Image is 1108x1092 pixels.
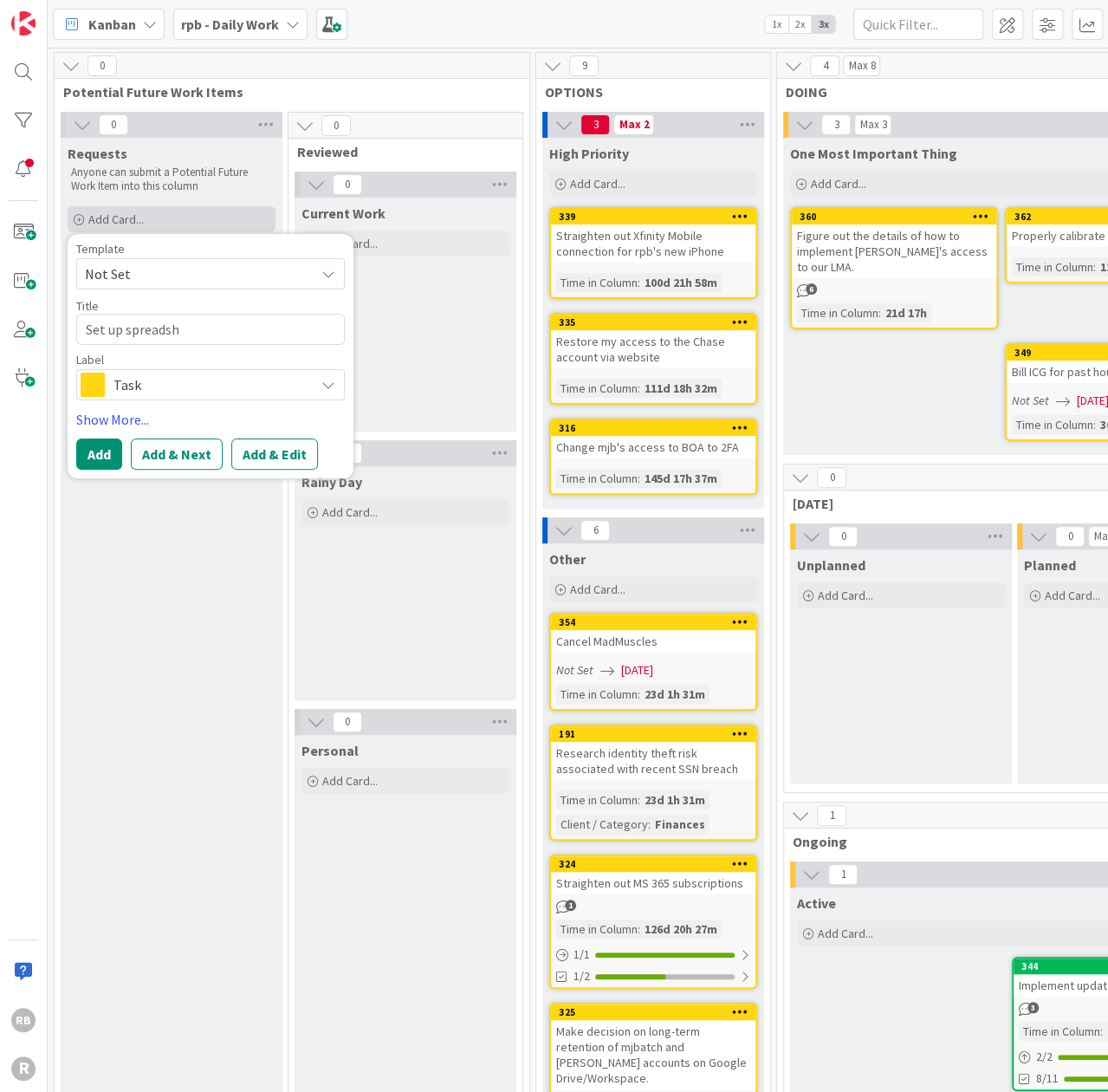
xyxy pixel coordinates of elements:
b: rpb - Daily Work [181,16,279,33]
span: 6 [806,283,817,295]
div: Time in Column [556,379,638,398]
div: 339 [559,211,755,223]
span: Rainy Day [301,473,362,491]
a: 191Research identity theft risk associated with recent SSN breachTime in Column:23d 1h 31mClient ... [549,725,757,841]
span: Potential Future Work Items [63,83,508,101]
span: 0 [87,55,117,76]
span: 1 [828,864,858,885]
span: 8/11 [1036,1069,1059,1088]
div: 325Make decision on long-term retention of mjbatch and [PERSON_NAME] accounts on Google Drive/Wor... [551,1004,755,1089]
div: Research identity theft risk associated with recent SSN breach [551,742,755,780]
span: : [648,815,651,834]
span: 0 [1055,526,1085,547]
span: Other [549,550,586,568]
div: Time in Column [556,273,638,292]
span: Current Work [301,205,386,222]
span: Not Set [85,263,301,285]
span: 1/2 [573,967,590,985]
div: Time in Column [1012,415,1093,434]
span: : [1100,1022,1103,1041]
span: 0 [333,712,362,732]
div: 339Straighten out Xfinity Mobile connection for rpb's new iPhone [551,209,755,263]
div: Time in Column [1012,257,1093,276]
span: Personal [301,742,359,759]
p: Anyone can submit a Potential Future Work Item into this column [71,166,272,194]
span: Add Card... [322,773,378,789]
input: Quick Filter... [853,9,983,40]
div: 324Straighten out MS 365 subscriptions [551,856,755,894]
div: 23d 1h 31m [640,685,710,704]
div: 126d 20h 27m [640,920,722,939]
span: 0 [828,526,858,547]
a: 335Restore my access to the Chase account via websiteTime in Column:111d 18h 32m [549,313,757,405]
i: Not Set [556,662,593,678]
div: 354Cancel MadMuscles [551,614,755,653]
div: Time in Column [797,303,878,322]
div: 145d 17h 37m [640,469,722,488]
div: 360 [800,211,996,223]
span: : [638,790,640,809]
a: 354Cancel MadMusclesNot Set[DATE]Time in Column:23d 1h 31m [549,613,757,711]
div: 1/1 [551,944,755,965]
div: 354 [559,616,755,628]
div: Max 3 [859,120,886,129]
div: RB [11,1008,36,1032]
span: 3x [812,16,835,33]
a: 324Straighten out MS 365 subscriptionsTime in Column:126d 20h 27m1/11/2 [549,855,757,989]
span: Add Card... [570,582,625,597]
div: Time in Column [556,469,638,488]
span: Add Card... [818,588,873,603]
div: Restore my access to the Chase account via website [551,330,755,368]
div: 100d 21h 58m [640,273,722,292]
span: : [638,379,640,398]
button: Add & Next [131,439,223,470]
span: : [1093,257,1096,276]
div: Straighten out Xfinity Mobile connection for rpb's new iPhone [551,224,755,263]
span: 1 / 1 [573,946,590,964]
span: 3 [821,114,851,135]
a: 360Figure out the details of how to implement [PERSON_NAME]'s access to our LMA.Time in Column:21... [790,207,998,329]
span: 0 [333,174,362,195]
span: Active [797,894,836,912]
div: Change mjb's access to BOA to 2FA [551,436,755,458]
span: 0 [99,114,128,135]
span: 1x [765,16,788,33]
div: Time in Column [1019,1022,1100,1041]
span: : [638,469,640,488]
div: 360Figure out the details of how to implement [PERSON_NAME]'s access to our LMA. [792,209,996,278]
span: : [878,303,881,322]
span: 1 [565,900,576,911]
div: 191Research identity theft risk associated with recent SSN breach [551,726,755,780]
span: Add Card... [322,504,378,520]
div: Max 8 [848,62,875,70]
span: One Most Important Thing [790,145,957,162]
span: Unplanned [797,556,865,574]
div: R [11,1056,36,1081]
div: 325 [559,1006,755,1018]
span: : [638,685,640,704]
i: Not Set [1012,393,1049,408]
span: 2x [788,16,812,33]
span: Planned [1024,556,1076,574]
div: 191 [559,728,755,740]
div: 23d 1h 31m [640,790,710,809]
div: 335 [551,315,755,330]
div: Finances [651,815,710,834]
div: Time in Column [556,685,638,704]
div: 324 [559,858,755,870]
span: : [1093,415,1096,434]
div: 339 [551,209,755,224]
span: OPTIONS [545,83,748,101]
div: 191 [551,726,755,742]
span: Add Card... [570,176,625,192]
span: 3 [580,114,610,135]
div: 316 [551,420,755,436]
span: Add Card... [811,176,866,192]
span: 6 [580,520,610,541]
span: : [638,920,640,939]
span: Template [76,243,125,255]
img: Visit kanbanzone.com [11,11,36,36]
span: 3 [1027,1002,1039,1013]
a: Show More... [76,409,345,430]
span: Add Card... [818,926,873,941]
